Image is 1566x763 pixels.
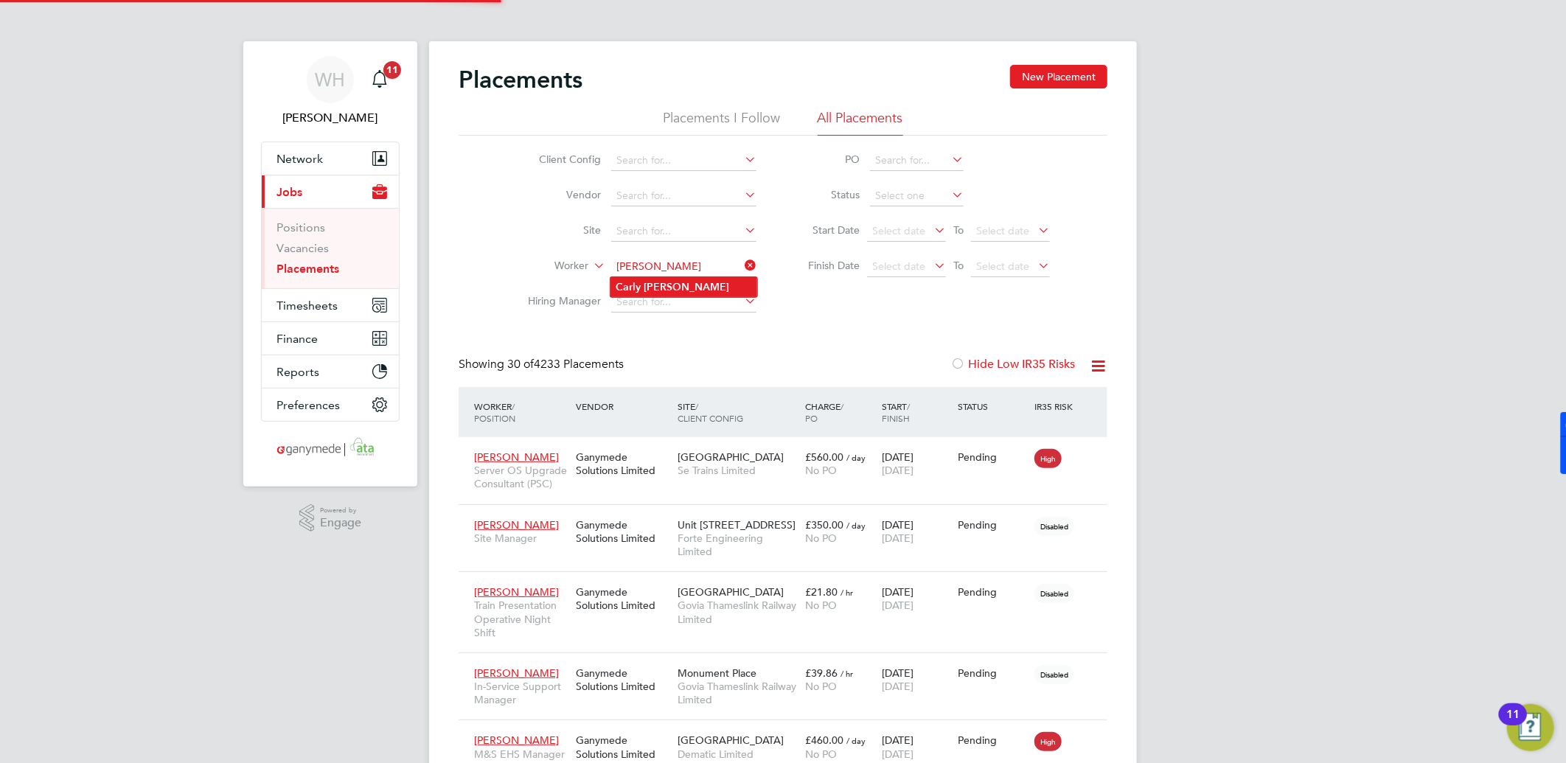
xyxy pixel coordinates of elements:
[261,109,400,127] span: William Heath
[805,748,837,761] span: No PO
[459,65,582,94] h2: Placements
[958,666,1028,680] div: Pending
[262,208,399,288] div: Jobs
[470,658,1107,671] a: [PERSON_NAME]In-Service Support ManagerGanymede Solutions LimitedMonument PlaceGovia Thameslink R...
[678,400,743,424] span: / Client Config
[611,292,756,313] input: Search for...
[470,393,572,431] div: Worker
[1010,65,1107,88] button: New Placement
[516,153,601,166] label: Client Config
[950,357,1075,372] label: Hide Low IR35 Risks
[262,289,399,321] button: Timesheets
[262,175,399,208] button: Jobs
[818,109,903,136] li: All Placements
[678,450,784,464] span: [GEOGRAPHIC_DATA]
[1506,714,1520,734] div: 11
[958,585,1028,599] div: Pending
[273,436,389,460] img: ganymedesolutions-logo-retina.png
[805,734,843,747] span: £460.00
[872,259,925,273] span: Select date
[276,365,319,379] span: Reports
[846,452,866,463] span: / day
[878,393,955,431] div: Start
[955,393,1031,419] div: Status
[474,680,568,706] span: In-Service Support Manager
[474,748,568,761] span: M&S EHS Manager
[678,734,784,747] span: [GEOGRAPHIC_DATA]
[262,322,399,355] button: Finance
[678,585,784,599] span: [GEOGRAPHIC_DATA]
[976,224,1029,237] span: Select date
[678,464,798,477] span: Se Trains Limited
[1034,584,1074,603] span: Disabled
[805,518,843,532] span: £350.00
[572,393,674,419] div: Vendor
[474,400,515,424] span: / Position
[805,464,837,477] span: No PO
[1034,517,1074,536] span: Disabled
[474,734,559,747] span: [PERSON_NAME]
[949,256,968,275] span: To
[793,223,860,237] label: Start Date
[878,659,955,700] div: [DATE]
[841,668,853,679] span: / hr
[572,511,674,552] div: Ganymede Solutions Limited
[276,398,340,412] span: Preferences
[611,150,756,171] input: Search for...
[474,585,559,599] span: [PERSON_NAME]
[805,666,838,680] span: £39.86
[793,188,860,201] label: Status
[474,532,568,545] span: Site Manager
[678,532,798,558] span: Forte Engineering Limited
[674,393,801,431] div: Site
[976,259,1029,273] span: Select date
[507,357,624,372] span: 4233 Placements
[878,578,955,619] div: [DATE]
[516,223,601,237] label: Site
[958,734,1028,747] div: Pending
[459,357,627,372] div: Showing
[516,188,601,201] label: Vendor
[320,504,361,517] span: Powered by
[474,450,559,464] span: [PERSON_NAME]
[882,532,913,545] span: [DATE]
[365,56,394,103] a: 11
[572,578,674,619] div: Ganymede Solutions Limited
[611,257,756,277] input: Search for...
[872,224,925,237] span: Select date
[316,70,346,89] span: WH
[276,241,329,255] a: Vacancies
[262,389,399,421] button: Preferences
[276,220,325,234] a: Positions
[276,262,339,276] a: Placements
[664,109,781,136] li: Placements I Follow
[878,511,955,552] div: [DATE]
[262,355,399,388] button: Reports
[1031,393,1082,419] div: IR35 Risk
[805,599,837,612] span: No PO
[678,599,798,625] span: Govia Thameslink Railway Limited
[504,259,588,274] label: Worker
[1034,732,1062,751] span: High
[572,659,674,700] div: Ganymede Solutions Limited
[470,510,1107,523] a: [PERSON_NAME]Site ManagerGanymede Solutions LimitedUnit [STREET_ADDRESS]Forte Engineering Limited...
[276,185,302,199] span: Jobs
[801,393,878,431] div: Charge
[1034,449,1062,468] span: High
[841,587,853,598] span: / hr
[474,599,568,639] span: Train Presentation Operative Night Shift
[805,532,837,545] span: No PO
[882,400,910,424] span: / Finish
[870,150,964,171] input: Search for...
[470,442,1107,455] a: [PERSON_NAME]Server OS Upgrade Consultant (PSC)Ganymede Solutions Limited[GEOGRAPHIC_DATA]Se Trai...
[516,294,601,307] label: Hiring Manager
[882,748,913,761] span: [DATE]
[261,56,400,127] a: WH[PERSON_NAME]
[616,281,641,293] b: Carly
[678,748,798,761] span: Dematic Limited
[805,585,838,599] span: £21.80
[572,443,674,484] div: Ganymede Solutions Limited
[678,518,796,532] span: Unit [STREET_ADDRESS]
[474,666,559,680] span: [PERSON_NAME]
[793,259,860,272] label: Finish Date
